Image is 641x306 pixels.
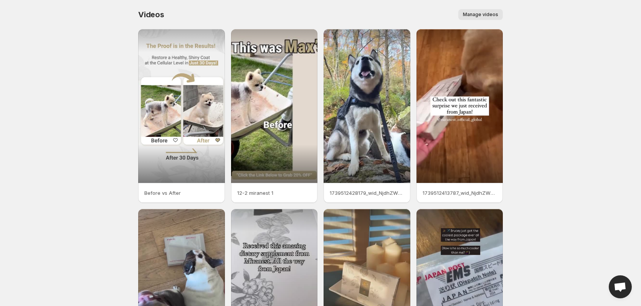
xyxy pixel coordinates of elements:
span: Manage videos [463,12,498,18]
p: 1739512413787_wid_NjdhZWRhNWRmZmY5YmIwMDY1YWFiZmYy_h264cmobile [423,189,497,197]
span: Videos [138,10,164,19]
p: 12-2 miranest 1 [237,189,312,197]
p: Before vs After [144,189,219,197]
p: 1739512428179_wid_NjdhZWRhNmMyMjQzZjEwMDNmODE2NTk0_h264cmobile [330,189,404,197]
div: Open chat [609,275,632,298]
button: Manage videos [458,9,503,20]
